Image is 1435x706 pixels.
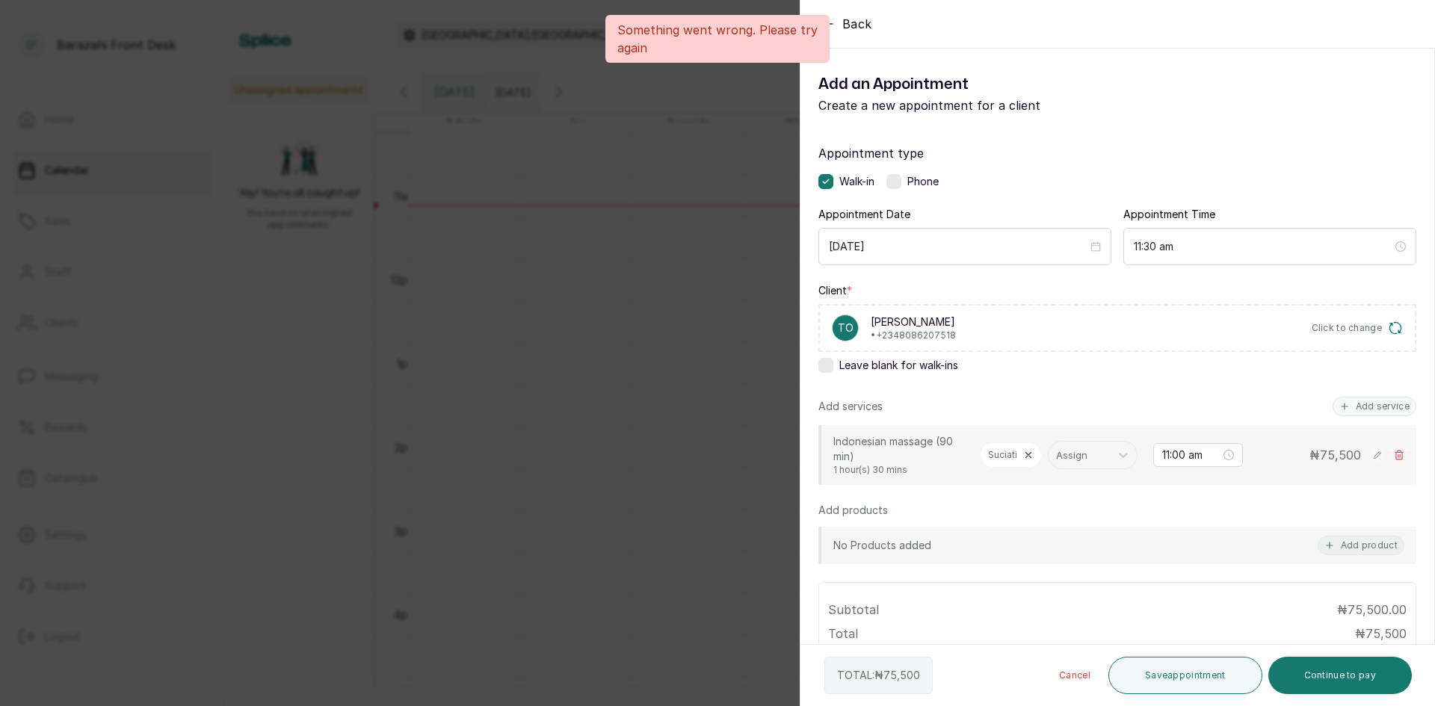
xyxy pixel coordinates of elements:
[833,464,968,476] p: 1 hour(s) 30 mins
[818,399,883,414] p: Add services
[617,21,818,57] p: Something went wrong. Please try again
[1123,207,1215,222] label: Appointment Time
[818,283,852,298] label: Client
[833,538,931,553] p: No Products added
[988,449,1017,461] p: Suciati
[871,329,956,341] p: • +234 8086207518
[1108,657,1262,694] button: Saveappointment
[1333,397,1416,416] button: Add service
[1365,626,1407,641] span: 75,500
[883,669,920,681] span: 75,500
[839,358,958,373] span: Leave blank for walk-ins
[907,174,939,189] span: Phone
[1268,657,1413,694] button: Continue to pay
[818,503,888,518] p: Add products
[1312,322,1383,334] span: Click to change
[818,207,910,222] label: Appointment Date
[1318,536,1404,555] button: Add product
[838,321,854,335] p: TO
[1162,447,1220,463] input: Select time
[828,625,858,642] p: Total
[818,72,1117,96] h1: Add an Appointment
[1134,238,1392,255] input: Select time
[1337,601,1407,619] p: ₦75,500.00
[818,96,1117,114] p: Create a new appointment for a client
[1312,321,1404,335] button: Click to change
[818,144,1416,162] label: Appointment type
[871,315,956,329] p: [PERSON_NAME]
[837,668,920,683] p: TOTAL: ₦
[828,601,879,619] p: Subtotal
[839,174,874,189] span: Walk-in
[1355,625,1407,642] p: ₦
[833,434,968,464] p: Indonesian massage (90 min)
[1309,446,1361,464] p: ₦
[1320,448,1361,462] span: 75,500
[829,238,1087,255] input: Select date
[1047,657,1102,694] button: Cancel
